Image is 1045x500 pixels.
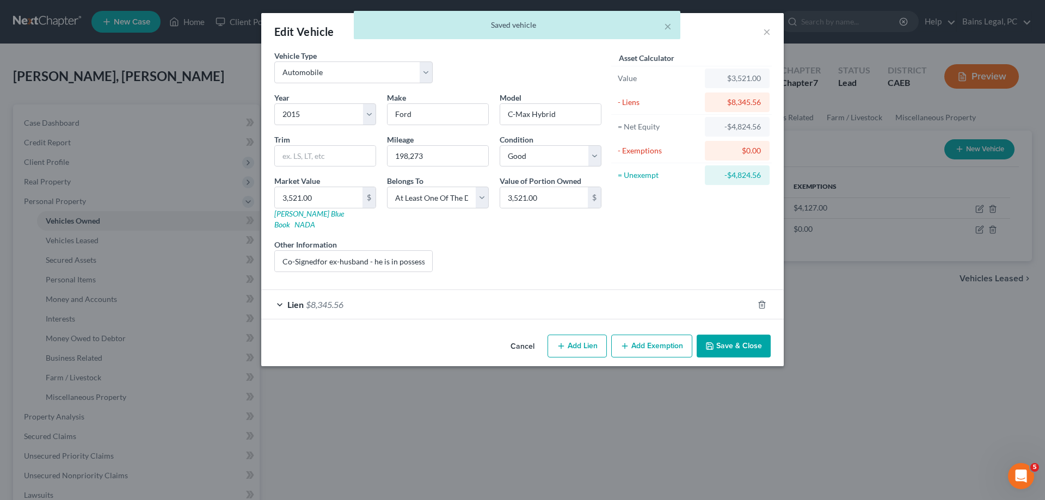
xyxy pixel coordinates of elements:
[274,175,320,187] label: Market Value
[714,170,761,181] div: -$4,824.56
[714,73,761,84] div: $3,521.00
[548,335,607,357] button: Add Lien
[697,335,771,357] button: Save & Close
[1008,463,1034,489] iframe: Intercom live chat
[618,145,700,156] div: - Exemptions
[611,335,692,357] button: Add Exemption
[619,52,674,64] label: Asset Calculator
[388,104,488,125] input: ex. Nissan
[1030,463,1039,472] span: 5
[362,187,376,208] div: $
[275,146,376,166] input: ex. LS, LT, etc
[274,92,290,103] label: Year
[387,93,406,102] span: Make
[294,220,315,229] a: NADA
[388,146,488,166] input: --
[274,134,290,145] label: Trim
[306,299,343,310] span: $8,345.56
[274,239,337,250] label: Other Information
[664,20,672,33] button: ×
[618,73,700,84] div: Value
[387,134,414,145] label: Mileage
[500,175,581,187] label: Value of Portion Owned
[502,336,543,357] button: Cancel
[714,97,761,108] div: $8,345.56
[274,209,344,229] a: [PERSON_NAME] Blue Book
[362,20,672,30] div: Saved vehicle
[500,134,533,145] label: Condition
[275,187,362,208] input: 0.00
[500,104,601,125] input: ex. Altima
[275,251,432,271] input: (optional)
[274,50,317,61] label: Vehicle Type
[387,176,423,186] span: Belongs To
[500,92,521,103] label: Model
[618,97,700,108] div: - Liens
[714,121,761,132] div: -$4,824.56
[618,121,700,132] div: = Net Equity
[588,187,601,208] div: $
[618,170,700,181] div: = Unexempt
[500,187,588,208] input: 0.00
[287,299,304,310] span: Lien
[714,145,761,156] div: $0.00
